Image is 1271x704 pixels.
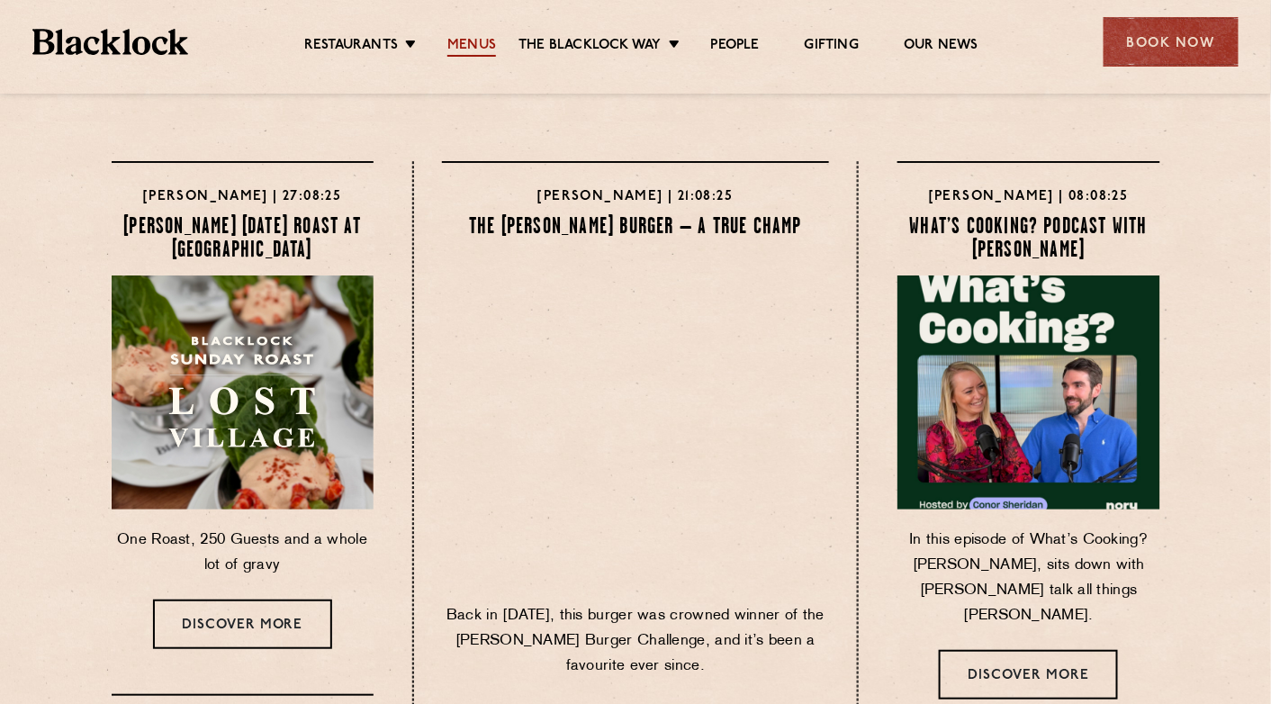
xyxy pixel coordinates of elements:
[518,37,661,57] a: The Blacklock Way
[897,275,1159,510] img: Screenshot-2025-08-08-at-10.21.58.png
[447,37,496,57] a: Menus
[897,185,1159,209] h4: [PERSON_NAME] | 08:08:25
[32,29,188,55] img: BL_Textured_Logo-footer-cropped.svg
[442,216,829,239] h4: The [PERSON_NAME] Burger – A True Champ
[112,528,374,578] p: One Roast, 250 Guests and a whole lot of gravy
[939,650,1118,699] a: Discover more
[112,275,374,510] img: lost-village-sunday-roast-.jpg
[442,603,829,679] p: Back in [DATE], this burger was crowned winner of the [PERSON_NAME] Burger Challenge, and it’s be...
[711,37,760,57] a: People
[1104,17,1239,67] div: Book Now
[805,37,859,57] a: Gifting
[904,37,978,57] a: Our News
[112,216,374,263] h4: [PERSON_NAME] [DATE] Roast at [GEOGRAPHIC_DATA]
[153,600,332,649] a: Discover more
[897,216,1159,263] h4: What’s Cooking? Podcast with [PERSON_NAME]
[112,185,374,209] h4: [PERSON_NAME] | 27:08:25
[442,185,829,209] h4: [PERSON_NAME] | 21:08:25
[442,252,829,585] img: Copy-of-Aug25-Blacklock-01814.jpg
[304,37,398,57] a: Restaurants
[897,528,1159,628] p: In this episode of What’s Cooking? [PERSON_NAME], sits down with [PERSON_NAME] talk all things [P...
